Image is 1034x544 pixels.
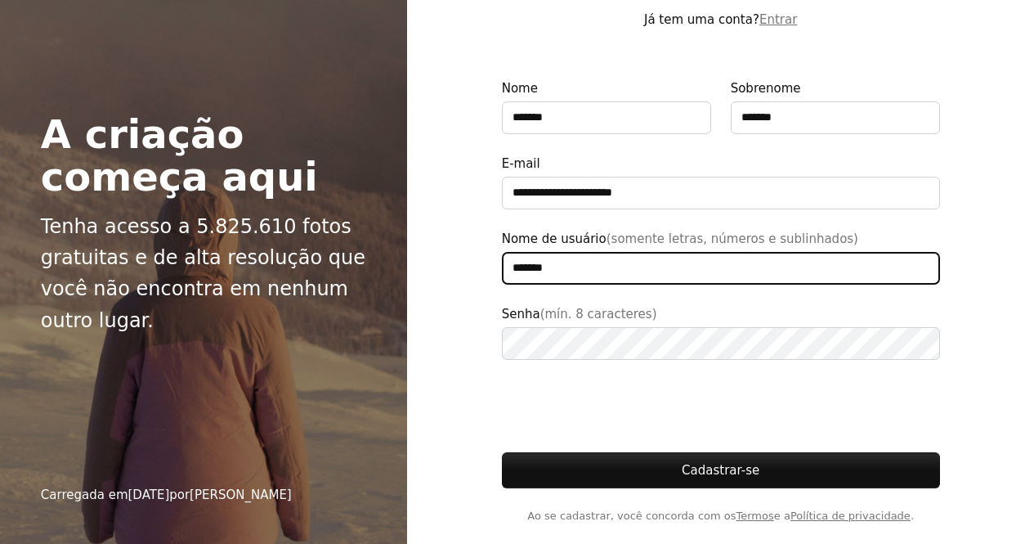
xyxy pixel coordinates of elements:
label: Sobrenome [731,79,940,134]
p: Tenha acesso a 5.825.610 fotos gratuitas e de alta resolução que você não encontra em nenhum outr... [41,211,367,337]
label: E-mail [502,154,940,209]
label: Nome [502,79,711,134]
button: Cadastrar-se [502,452,940,488]
input: Sobrenome [731,101,940,134]
div: Carregada em por [PERSON_NAME] [41,485,292,505]
a: Termos [736,510,774,522]
a: Entrar [759,12,797,27]
input: Nome de usuário(somente letras, números e sublinhados) [502,252,940,285]
input: Nome [502,101,711,134]
label: Nome de usuário [502,229,940,285]
a: Política de privacidade [790,510,911,522]
p: Já tem uma conta? [502,10,940,29]
h2: A criação começa aqui [41,113,367,198]
span: Ao se cadastrar, você concorda com os e a . [502,508,940,524]
span: (somente letras, números e sublinhados) [607,232,858,246]
input: E-mail [502,177,940,209]
input: Senha(mín. 8 caracteres) [502,327,940,360]
time: 19 de fevereiro de 2025 às 21:10:00 BRT [128,488,170,502]
label: Senha [502,304,940,360]
span: (mín. 8 caracteres) [540,307,657,321]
